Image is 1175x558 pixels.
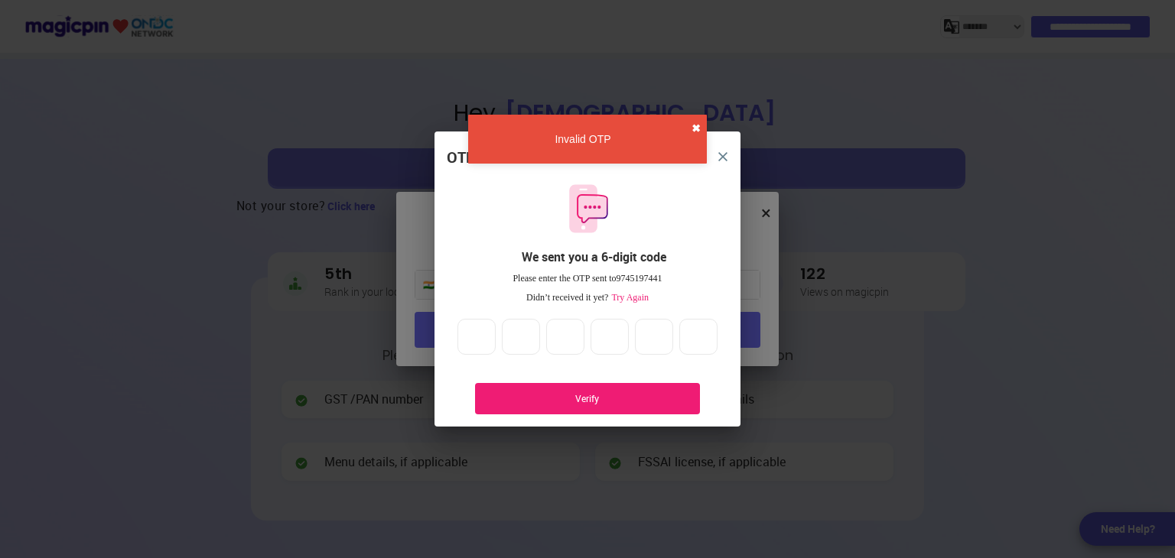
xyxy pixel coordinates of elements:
div: OTP Verification [447,147,558,169]
button: close [709,143,737,170]
img: 8zTxi7IzMsfkYqyYgBgfvSHvmzQA9juT1O3mhMgBDT8p5s20zMZ2JbefE1IEBlkXHwa7wAFxGwdILBLhkAAAAASUVORK5CYII= [718,152,727,161]
div: Invalid OTP [474,131,692,147]
div: Verify [498,392,677,405]
img: otpMessageIcon.11fa9bf9.svg [561,183,614,235]
div: We sent you a 6-digit code [459,248,728,266]
button: close [692,121,701,136]
div: Didn’t received it yet? [447,291,728,304]
span: Try Again [608,292,649,303]
div: Please enter the OTP sent to 9745197441 [447,272,728,285]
